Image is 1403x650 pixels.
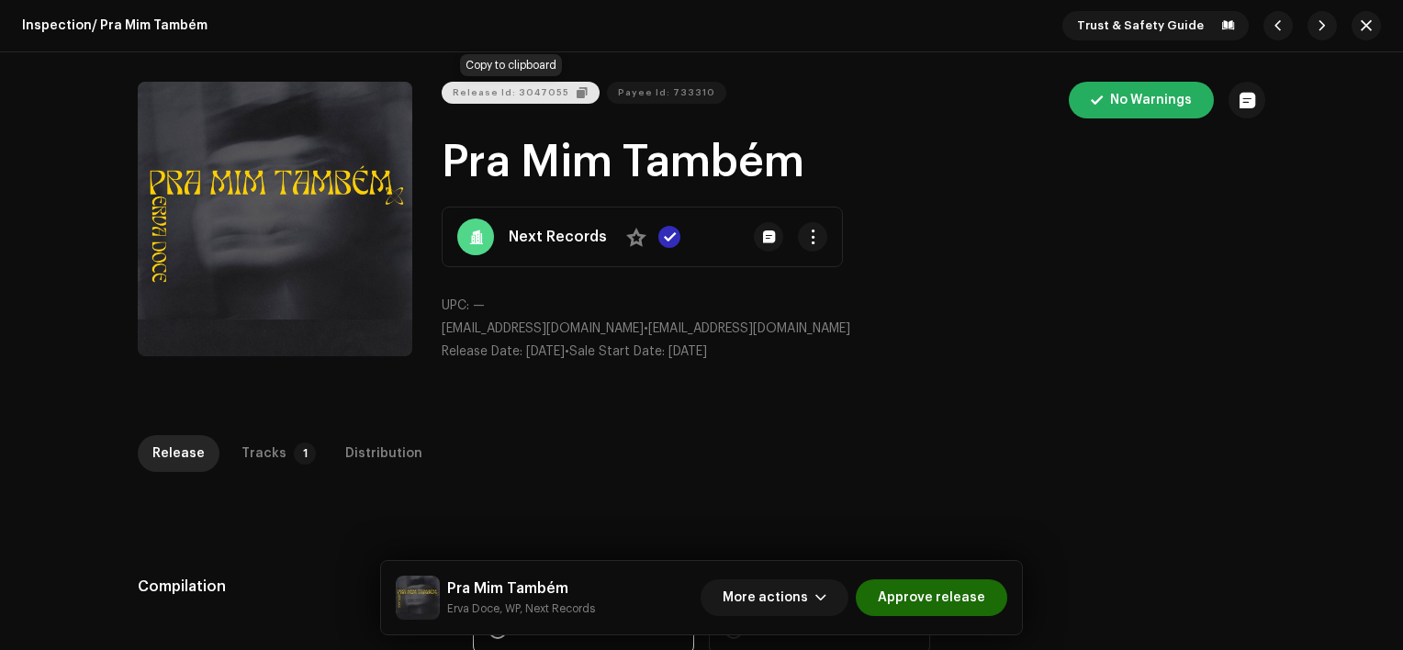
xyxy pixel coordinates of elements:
img: 814088dc-0c0c-47d0-a1b5-6400a59851bc [396,576,440,620]
span: [DATE] [668,345,707,358]
span: Payee Id: 733310 [618,74,715,111]
small: Pra Mim Também [447,600,595,618]
h5: Compilation [138,576,443,598]
span: [DATE] [526,345,565,358]
p: • [442,319,1265,339]
button: Payee Id: 733310 [607,82,726,104]
span: • [442,345,569,358]
span: — [473,299,485,312]
h5: Pra Mim Também [447,577,595,600]
button: Release Id: 3047055 [442,82,600,104]
strong: Next Records [509,226,607,248]
span: Release Date: [442,345,522,358]
p-badge: 1 [294,443,316,465]
button: More actions [701,579,848,616]
span: [EMAIL_ADDRESS][DOMAIN_NAME] [648,322,850,335]
span: UPC: [442,299,469,312]
span: Release Id: 3047055 [453,74,569,111]
span: More actions [723,579,808,616]
span: Sale Start Date: [569,345,665,358]
span: [EMAIL_ADDRESS][DOMAIN_NAME] [442,322,644,335]
button: Approve release [856,579,1007,616]
h1: Pra Mim Também [442,133,1265,192]
span: Approve release [878,579,985,616]
div: Distribution [345,435,422,472]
